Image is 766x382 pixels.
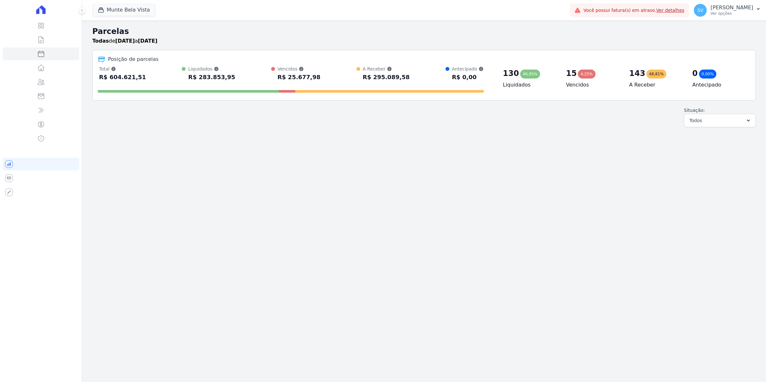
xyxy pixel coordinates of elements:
[503,81,556,89] h4: Liquidados
[697,8,703,12] span: SV
[278,66,321,72] div: Vencidos
[92,37,157,45] p: de a
[583,7,684,14] span: Você possui fatura(s) em atraso.
[566,68,577,79] div: 15
[692,81,745,89] h4: Antecipado
[656,8,685,13] a: Ver detalhes
[99,72,146,82] div: R$ 604.621,51
[689,117,702,124] span: Todos
[578,70,595,79] div: 4,25%
[520,70,540,79] div: 46,95%
[115,38,135,44] strong: [DATE]
[92,26,756,37] h2: Parcelas
[452,72,484,82] div: R$ 0,00
[363,72,410,82] div: R$ 295.089,58
[188,66,235,72] div: Liquidados
[684,108,705,113] label: Situação:
[99,66,146,72] div: Total
[452,66,484,72] div: Antecipado
[92,38,109,44] strong: Todas
[684,114,756,127] button: Todos
[566,81,619,89] h4: Vencidos
[699,70,716,79] div: 0,00%
[629,68,645,79] div: 143
[138,38,157,44] strong: [DATE]
[503,68,519,79] div: 130
[363,66,410,72] div: A Receber
[711,11,753,16] p: Ver opções
[188,72,235,82] div: R$ 283.853,95
[629,81,682,89] h4: A Receber
[689,1,766,19] button: SV [PERSON_NAME] Ver opções
[92,4,155,16] button: Munte Bela Vista
[692,68,698,79] div: 0
[108,55,159,63] div: Posição de parcelas
[711,4,753,11] p: [PERSON_NAME]
[278,72,321,82] div: R$ 25.677,98
[646,70,666,79] div: 48,81%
